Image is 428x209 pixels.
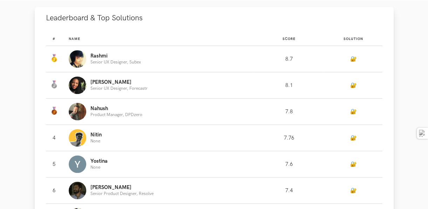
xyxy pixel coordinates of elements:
td: 5 [46,151,69,177]
p: Product Manager, DPDzero [90,113,142,117]
p: Nitin [90,132,102,138]
img: Profile photo [69,182,86,199]
p: Nahush [90,106,142,112]
p: Senior UX Designer, Forecastr [90,86,148,91]
img: Profile photo [69,155,86,173]
p: Yostina [90,159,108,164]
img: Silver Medal [50,80,58,89]
a: 🔐 [350,82,356,88]
a: 🔐 [350,56,356,62]
span: Name [69,37,80,41]
td: 6 [46,177,69,204]
span: Leaderboard & Top Solutions [46,13,143,23]
img: Profile photo [69,103,86,120]
td: 7.8 [254,99,324,125]
span: Solution [344,37,363,41]
p: Senior UX Designer, Subex [90,60,141,65]
p: None [90,165,108,170]
img: Bronze Medal [50,107,58,115]
p: [PERSON_NAME] [90,185,154,190]
td: 8.7 [254,46,324,72]
img: Gold Medal [50,54,58,62]
a: 🔐 [350,109,356,115]
a: 🔐 [350,188,356,194]
img: Profile photo [69,76,86,94]
p: [PERSON_NAME] [90,80,148,85]
a: 🔐 [350,161,356,167]
p: Senior Product Designer, Resolve [90,191,154,196]
td: 7.4 [254,177,324,204]
a: 🔐 [350,135,356,141]
span: # [53,37,55,41]
p: None [90,139,102,143]
img: Profile photo [69,50,86,68]
span: Score [283,37,295,41]
p: Rashmi [90,53,141,59]
td: 7.6 [254,151,324,177]
td: 7.76 [254,125,324,151]
td: 4 [46,125,69,151]
button: Leaderboard & Top Solutions [35,7,394,29]
td: 8.1 [254,72,324,99]
img: Profile photo [69,129,86,147]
